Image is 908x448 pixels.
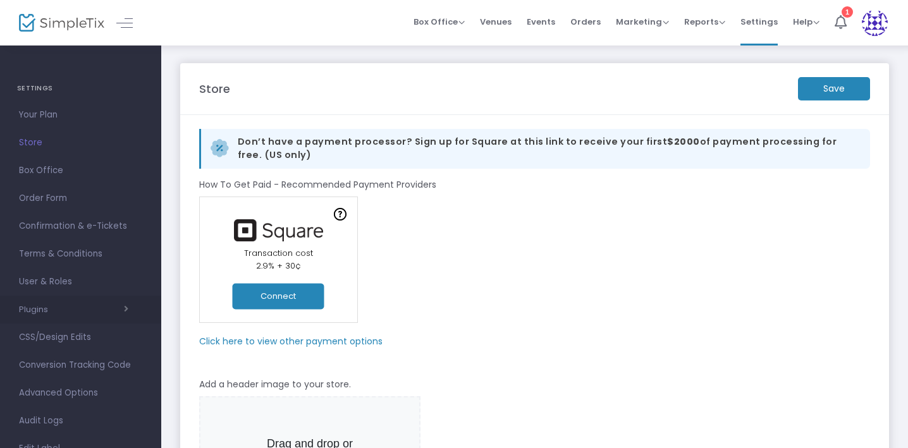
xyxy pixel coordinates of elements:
[238,135,861,162] span: Don’t have a payment processor? Sign up for Square at this link to receive your first of payment ...
[19,329,142,346] span: CSS/Design Edits
[740,6,778,38] span: Settings
[684,16,725,28] span: Reports
[19,413,142,429] span: Audit Logs
[19,305,128,315] button: Plugins
[334,208,347,221] img: question-mark
[244,247,313,259] span: Transaction cost
[19,274,142,290] span: User & Roles
[616,16,669,28] span: Marketing
[199,335,383,348] m-panel-subtitle: Click here to view other payment options
[570,6,601,38] span: Orders
[798,77,870,100] m-button: Save
[199,378,351,391] m-panel-subtitle: Add a header image to your store.
[19,218,142,234] span: Confirmation & e-Tickets
[842,6,853,18] div: 1
[667,135,700,148] b: $2000
[527,6,555,38] span: Events
[199,80,230,97] m-panel-title: Store
[17,76,144,101] h4: SETTINGS
[793,16,819,28] span: Help
[199,129,870,169] a: Don’t have a payment processor? Sign up for Square at this link to receive your first$2000of paym...
[19,162,142,179] span: Box Office
[19,385,142,401] span: Advanced Options
[19,135,142,151] span: Store
[19,190,142,207] span: Order Form
[19,246,142,262] span: Terms & Conditions
[228,219,329,241] img: square.png
[19,107,142,123] span: Your Plan
[480,6,512,38] span: Venues
[256,260,301,272] span: 2.9% + 30¢
[414,16,465,28] span: Box Office
[199,178,436,191] m-panel-subtitle: How To Get Paid - Recommended Payment Providers
[233,283,324,309] button: Connect
[19,357,142,373] span: Conversion Tracking Code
